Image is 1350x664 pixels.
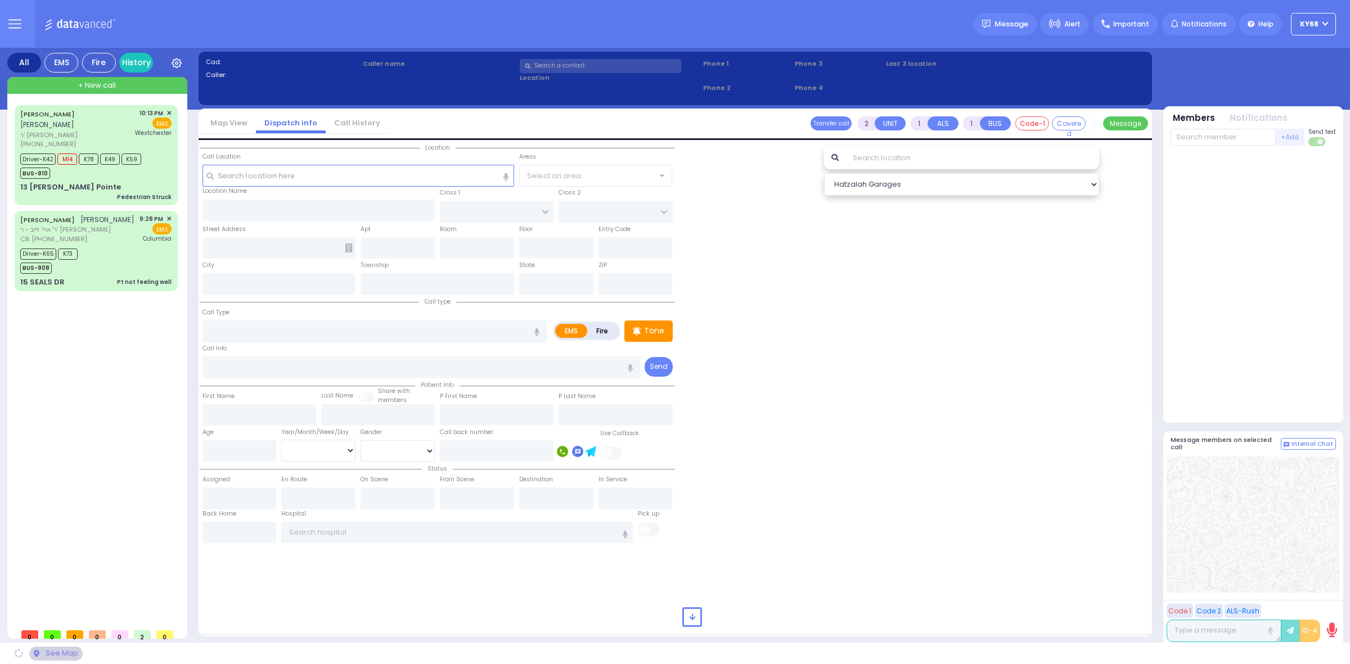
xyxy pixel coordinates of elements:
h5: Message members on selected call [1171,436,1281,451]
a: Map View [202,118,256,128]
span: Status [422,464,453,473]
label: Call Location [202,152,241,161]
label: From Scene [440,475,474,484]
div: Pt not feeling well [117,278,172,286]
div: See map [29,647,82,661]
label: Street Address [202,225,246,234]
span: Location [420,143,456,152]
span: K78 [79,153,98,165]
label: Fire [587,324,618,338]
small: Share with [378,387,410,395]
span: BUS-908 [20,263,52,274]
span: ky68 [1300,19,1318,29]
input: Search location here [202,165,514,186]
label: Call Type [202,308,229,317]
label: Entry Code [598,225,631,234]
span: Driver-K65 [20,249,56,260]
button: Code 2 [1195,604,1223,618]
span: 0 [44,630,61,639]
span: EMS [152,223,172,234]
label: Use Callback [600,429,639,438]
span: BUS-910 [20,168,50,179]
button: Members [1173,112,1215,125]
label: En Route [281,475,307,484]
span: Important [1113,19,1149,29]
button: Notifications [1230,112,1288,125]
label: Assigned [202,475,230,484]
a: History [119,53,153,73]
img: comment-alt.png [1284,442,1289,448]
label: Cad: [206,57,359,67]
span: EMS [152,118,172,129]
span: Westchester [135,129,172,137]
label: City [202,261,214,270]
span: ✕ [166,214,172,224]
label: Destination [519,475,553,484]
label: Floor [519,225,533,234]
label: Township [361,261,389,270]
label: Cross 2 [559,188,581,197]
button: Send [645,357,673,377]
label: Age [202,428,214,437]
span: members [378,396,407,404]
span: Alert [1064,19,1081,29]
label: Gender [361,428,382,437]
button: Covered [1052,116,1086,130]
button: Code-1 [1015,116,1049,130]
label: On Scene [361,475,388,484]
label: Last Name [321,391,353,400]
label: Call back number [440,428,493,437]
input: Search member [1171,129,1276,146]
label: EMS [555,324,588,338]
label: Last 3 location [886,59,1015,69]
span: Call type [419,297,456,306]
span: K49 [100,153,120,165]
span: Send text [1308,128,1336,136]
button: Internal Chat [1281,438,1336,450]
label: Call Info [202,344,227,353]
label: Cross 1 [440,188,460,197]
input: Search hospital [281,522,633,543]
span: K73 [58,249,78,260]
span: ר' [PERSON_NAME] [20,130,132,140]
span: K59 [121,153,141,165]
span: Internal Chat [1291,440,1333,448]
label: P Last Name [559,392,596,401]
div: Year/Month/Week/Day [281,428,355,437]
a: Dispatch info [256,118,326,128]
img: Logo [44,17,119,31]
span: 9:28 PM [139,215,163,223]
button: UNIT [875,116,906,130]
label: Location Name [202,187,247,196]
label: Caller: [206,70,359,80]
span: Driver-K42 [20,153,56,165]
label: Hospital [281,509,306,518]
span: ✕ [166,109,172,118]
span: Patient info [415,381,460,389]
label: Location [520,73,699,83]
span: Notifications [1182,19,1227,29]
a: [PERSON_NAME] [20,110,75,119]
label: First Name [202,392,235,401]
span: Message [994,19,1028,30]
input: Search location [845,147,1099,169]
p: Tone [644,325,664,337]
div: All [7,53,41,73]
a: Call History [326,118,389,128]
label: Turn off text [1308,136,1326,147]
button: ky68 [1291,13,1336,35]
span: Phone 3 [795,59,883,69]
div: Pedestrian Struck [117,193,172,201]
span: [PHONE_NUMBER] [20,139,76,148]
span: Phone 2 [703,83,791,93]
span: M14 [57,153,77,165]
span: Phone 1 [703,59,791,69]
button: ALS-Rush [1225,604,1261,618]
span: Select an area [527,170,581,182]
div: 13 [PERSON_NAME] Pointe [20,182,121,193]
button: ALS [928,116,958,130]
span: Help [1258,19,1273,29]
label: ZIP [598,261,607,270]
label: Pick up [638,509,659,518]
span: [PERSON_NAME] [80,215,134,224]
